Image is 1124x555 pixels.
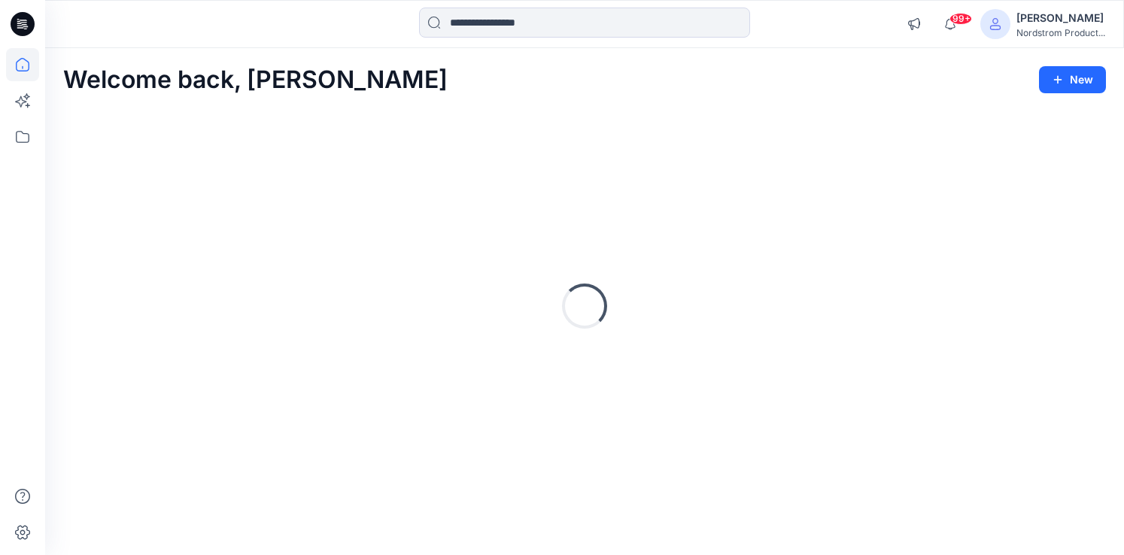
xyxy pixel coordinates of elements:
button: New [1039,66,1106,93]
div: [PERSON_NAME] [1016,9,1105,27]
svg: avatar [989,18,1001,30]
div: Nordstrom Product... [1016,27,1105,38]
span: 99+ [949,13,972,25]
h2: Welcome back, [PERSON_NAME] [63,66,448,94]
